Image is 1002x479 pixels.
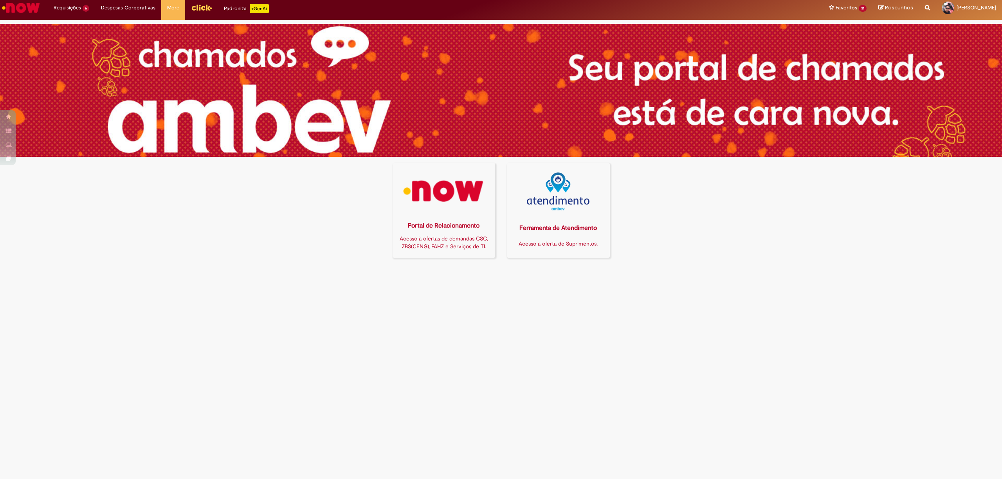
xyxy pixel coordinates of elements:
div: Padroniza [224,4,269,13]
span: 6 [83,5,89,12]
a: Rascunhos [878,4,913,12]
a: Ferramenta de Atendimento Acesso à oferta de Suprimentos. [507,163,610,258]
span: Requisições [54,4,81,12]
div: Ferramenta de Atendimento [512,224,605,233]
span: 31 [859,5,867,12]
span: More [167,4,179,12]
div: Acesso à oferta de Suprimentos. [512,240,605,248]
div: Portal de Relacionamento [397,221,491,230]
span: Rascunhos [885,4,913,11]
span: Despesas Corporativas [101,4,155,12]
div: Acesso à ofertas de demandas CSC, ZBS(CENG), FAHZ e Serviços de TI. [397,235,491,250]
p: +GenAi [250,4,269,13]
img: logo_atentdimento.png [527,172,589,210]
img: click_logo_yellow_360x200.png [191,2,212,13]
span: [PERSON_NAME] [957,4,996,11]
img: logo_now.png [397,172,490,210]
span: Favoritos [836,4,857,12]
a: Portal de Relacionamento Acesso à ofertas de demandas CSC, ZBS(CENG), FAHZ e Serviços de TI. [393,163,496,258]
